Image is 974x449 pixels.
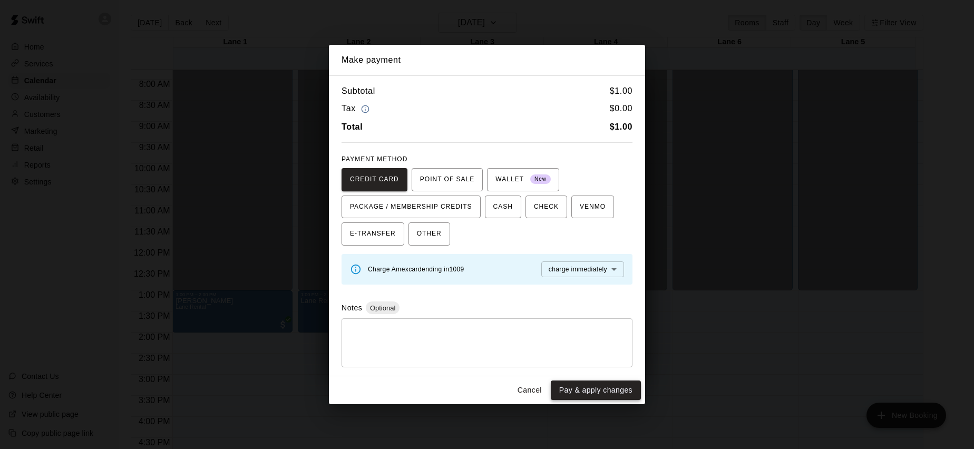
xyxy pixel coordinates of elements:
[342,168,407,191] button: CREDIT CARD
[417,226,442,242] span: OTHER
[342,196,481,219] button: PACKAGE / MEMBERSHIP CREDITS
[549,266,607,273] span: charge immediately
[610,122,632,131] b: $ 1.00
[412,168,483,191] button: POINT OF SALE
[610,84,632,98] h6: $ 1.00
[342,304,362,312] label: Notes
[495,171,551,188] span: WALLET
[420,171,474,188] span: POINT OF SALE
[342,155,407,163] span: PAYMENT METHOD
[580,199,606,216] span: VENMO
[551,380,641,400] button: Pay & apply changes
[350,199,472,216] span: PACKAGE / MEMBERSHIP CREDITS
[342,102,372,116] h6: Tax
[534,199,559,216] span: CHECK
[610,102,632,116] h6: $ 0.00
[485,196,521,219] button: CASH
[493,199,513,216] span: CASH
[571,196,614,219] button: VENMO
[408,222,450,246] button: OTHER
[350,226,396,242] span: E-TRANSFER
[513,380,547,400] button: Cancel
[342,122,363,131] b: Total
[487,168,559,191] button: WALLET New
[368,266,464,273] span: Charge Amex card ending in 1009
[342,222,404,246] button: E-TRANSFER
[329,45,645,75] h2: Make payment
[350,171,399,188] span: CREDIT CARD
[525,196,567,219] button: CHECK
[366,304,400,312] span: Optional
[530,172,551,187] span: New
[342,84,375,98] h6: Subtotal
